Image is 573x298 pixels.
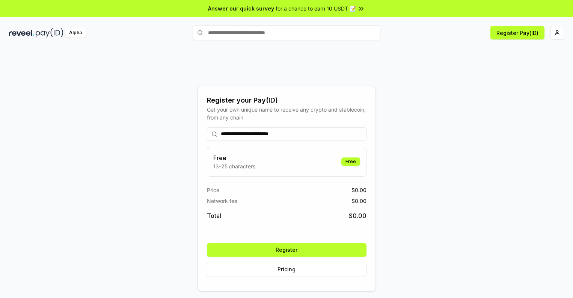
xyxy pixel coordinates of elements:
[213,153,255,162] h3: Free
[207,263,366,276] button: Pricing
[65,28,86,38] div: Alpha
[351,186,366,194] span: $ 0.00
[276,5,356,12] span: for a chance to earn 10 USDT 📝
[9,28,34,38] img: reveel_dark
[490,26,544,39] button: Register Pay(ID)
[208,5,274,12] span: Answer our quick survey
[341,157,360,166] div: Free
[207,243,366,257] button: Register
[349,211,366,220] span: $ 0.00
[207,211,221,220] span: Total
[207,95,366,106] div: Register your Pay(ID)
[207,197,237,205] span: Network fee
[207,106,366,121] div: Get your own unique name to receive any crypto and stablecoin, from any chain
[351,197,366,205] span: $ 0.00
[36,28,63,38] img: pay_id
[207,186,219,194] span: Price
[213,162,255,170] p: 13-25 characters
